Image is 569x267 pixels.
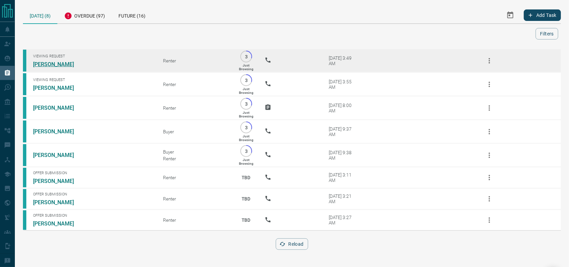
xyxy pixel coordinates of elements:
span: Offer Submission [33,192,153,196]
div: condos.ca [23,189,26,209]
a: [PERSON_NAME] [33,61,84,68]
div: condos.ca [23,210,26,230]
span: Offer Submission [33,213,153,218]
p: Just Browsing [239,111,253,118]
a: [PERSON_NAME] [33,220,84,227]
a: [PERSON_NAME] [33,105,84,111]
a: [PERSON_NAME] [33,128,84,135]
p: TBD [238,211,254,229]
div: [DATE] 3:49 AM [329,55,358,66]
p: 3 [244,125,249,130]
div: condos.ca [23,144,26,166]
div: Renter [163,217,227,223]
div: Renter [163,58,227,63]
a: [PERSON_NAME] [33,178,84,184]
div: Renter [163,105,227,111]
div: condos.ca [23,73,26,95]
p: Just Browsing [239,87,253,95]
a: [PERSON_NAME] [33,152,84,158]
p: Just Browsing [239,134,253,142]
span: Viewing Request [33,54,153,58]
a: [PERSON_NAME] [33,199,84,206]
p: 3 [244,78,249,83]
p: 3 [244,54,249,59]
div: condos.ca [23,97,26,119]
div: Buyer [163,129,227,134]
div: condos.ca [23,50,26,72]
div: Renter [163,196,227,202]
div: [DATE] 9:37 AM [329,126,358,137]
p: 3 [244,101,249,106]
div: Renter [163,82,227,87]
div: [DATE] 8:00 AM [329,103,358,113]
p: TBD [238,168,254,187]
p: Just Browsing [239,158,253,165]
div: [DATE] (8) [23,7,57,24]
p: TBD [238,190,254,208]
div: condos.ca [23,168,26,187]
div: [DATE] 9:38 AM [329,150,358,161]
div: Overdue (97) [57,7,112,23]
div: [DATE] 3:11 AM [329,172,358,183]
button: Select Date Range [502,7,518,23]
div: [DATE] 3:55 AM [329,79,358,90]
span: Viewing Request [33,78,153,82]
button: Add Task [524,9,561,21]
button: Reload [276,238,308,250]
span: Offer Submission [33,171,153,175]
div: Renter [163,156,227,161]
a: [PERSON_NAME] [33,85,84,91]
div: Renter [163,175,227,180]
div: Future (16) [112,7,152,23]
p: Just Browsing [239,63,253,71]
div: Buyer [163,149,227,155]
button: Filters [536,28,558,39]
p: 3 [244,149,249,154]
div: [DATE] 3:27 AM [329,215,358,225]
div: condos.ca [23,121,26,142]
div: [DATE] 3:21 AM [329,193,358,204]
